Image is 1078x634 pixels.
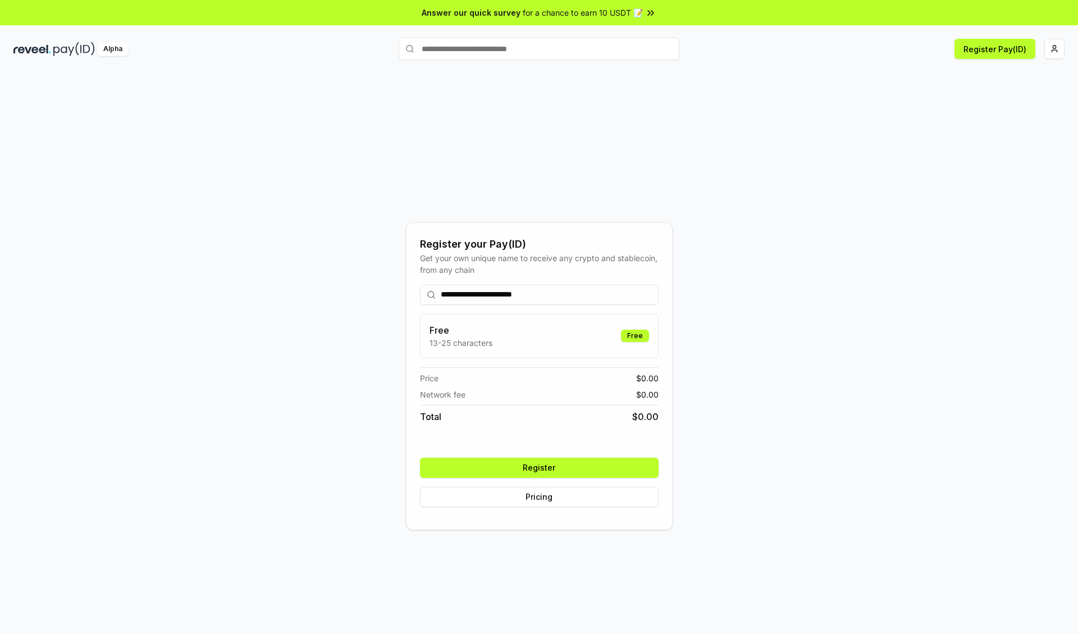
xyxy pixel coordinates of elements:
[97,42,129,56] div: Alpha
[422,7,520,19] span: Answer our quick survey
[954,39,1035,59] button: Register Pay(ID)
[420,236,659,252] div: Register your Pay(ID)
[621,330,649,342] div: Free
[420,410,441,423] span: Total
[13,42,51,56] img: reveel_dark
[53,42,95,56] img: pay_id
[420,372,438,384] span: Price
[420,252,659,276] div: Get your own unique name to receive any crypto and stablecoin, from any chain
[420,389,465,400] span: Network fee
[430,337,492,349] p: 13-25 characters
[420,458,659,478] button: Register
[430,323,492,337] h3: Free
[636,389,659,400] span: $ 0.00
[523,7,643,19] span: for a chance to earn 10 USDT 📝
[632,410,659,423] span: $ 0.00
[636,372,659,384] span: $ 0.00
[420,487,659,507] button: Pricing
